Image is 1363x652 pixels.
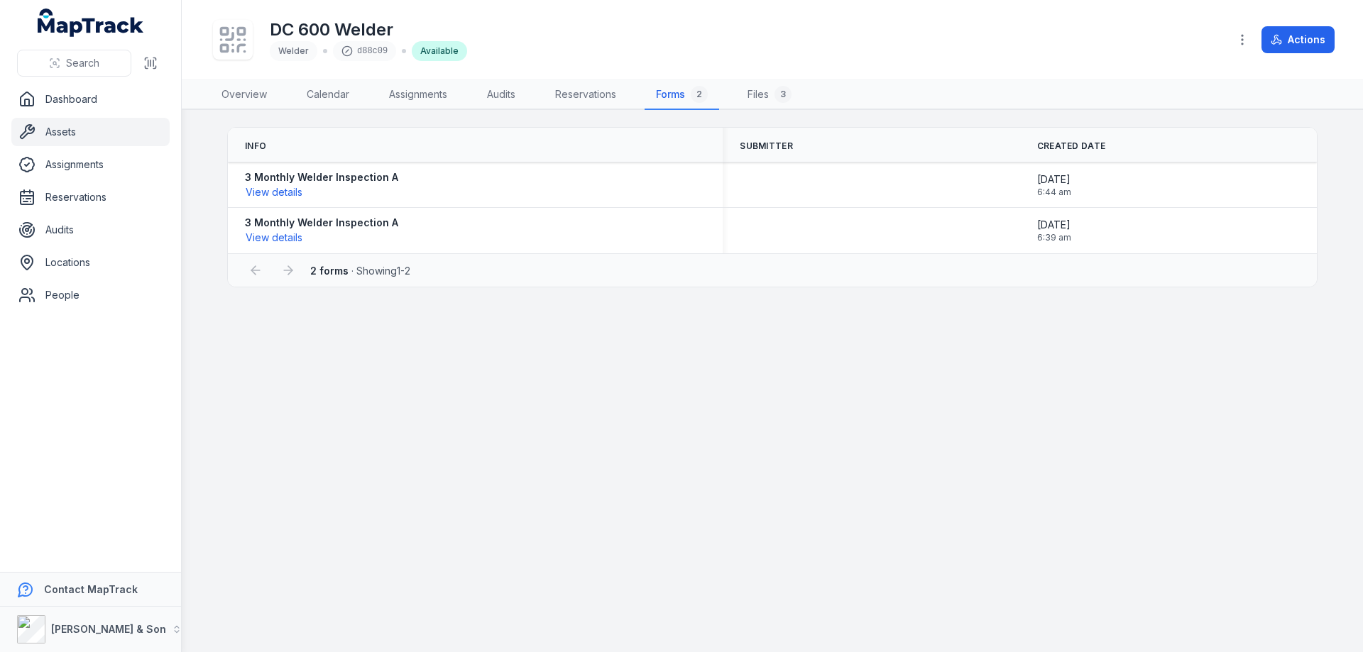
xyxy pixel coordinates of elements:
[1037,172,1071,198] time: 8/14/2025, 6:44:30 AM
[310,265,410,277] span: · Showing 1 - 2
[51,623,166,635] strong: [PERSON_NAME] & Son
[295,80,361,110] a: Calendar
[278,45,309,56] span: Welder
[333,41,396,61] div: d88c09
[11,281,170,309] a: People
[210,80,278,110] a: Overview
[378,80,459,110] a: Assignments
[245,230,303,245] button: View details
[245,184,303,200] button: View details
[412,41,467,61] div: Available
[1037,218,1071,232] span: [DATE]
[11,85,170,114] a: Dashboard
[1037,140,1106,152] span: Created Date
[11,216,170,244] a: Audits
[11,248,170,277] a: Locations
[11,183,170,211] a: Reservations
[740,140,793,152] span: Submitter
[1261,26,1335,53] button: Actions
[645,80,719,110] a: Forms2
[11,118,170,146] a: Assets
[1037,232,1071,243] span: 6:39 am
[1037,187,1071,198] span: 6:44 am
[66,56,99,70] span: Search
[310,265,349,277] strong: 2 forms
[1037,218,1071,243] time: 8/14/2025, 6:39:08 AM
[17,50,131,77] button: Search
[736,80,803,110] a: Files3
[1037,172,1071,187] span: [DATE]
[270,18,467,41] h1: DC 600 Welder
[245,140,266,152] span: Info
[544,80,628,110] a: Reservations
[11,150,170,179] a: Assignments
[44,583,138,595] strong: Contact MapTrack
[691,86,708,103] div: 2
[774,86,792,103] div: 3
[245,170,398,184] strong: 3 Monthly Welder Inspection A
[476,80,527,110] a: Audits
[38,9,144,37] a: MapTrack
[245,216,398,230] strong: 3 Monthly Welder Inspection A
